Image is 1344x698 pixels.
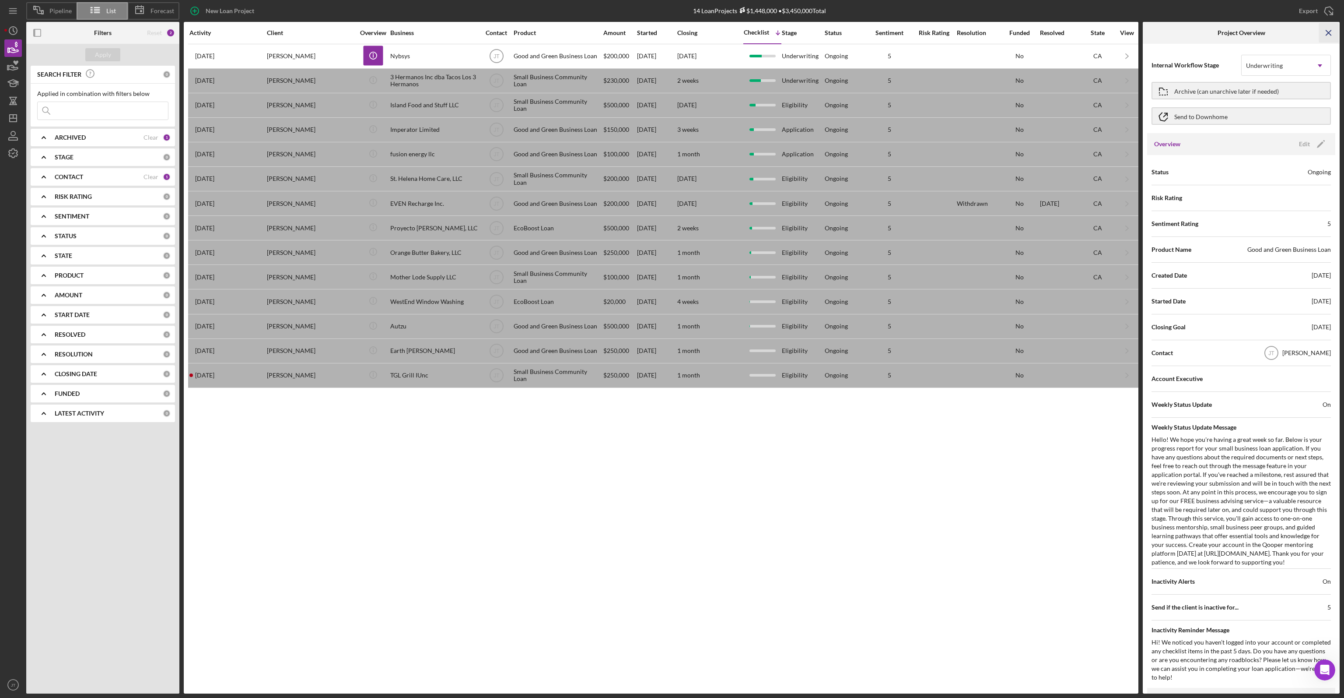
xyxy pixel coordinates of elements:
[677,371,700,379] time: 1 month
[1000,274,1039,281] div: No
[55,370,97,377] b: CLOSING DATE
[782,339,824,363] div: Eligibility
[603,290,636,313] div: $20,000
[825,274,848,281] div: Ongoing
[1116,29,1138,36] div: View
[163,409,171,417] div: 0
[195,225,214,232] time: 2025-08-13 21:21
[825,249,848,256] div: Ongoing
[1299,137,1310,151] div: Edit
[195,151,214,158] time: 2025-08-12 03:52
[514,167,601,190] div: Small Business Community Loan
[868,102,911,109] div: 5
[825,298,848,305] div: Ongoing
[1151,245,1191,254] span: Product Name
[1312,323,1331,331] div: [DATE]
[868,151,911,158] div: 5
[493,78,500,84] text: JT
[1218,29,1265,36] b: Project Overview
[1247,245,1331,254] div: Good and Green Business Loan
[603,216,636,240] div: $500,000
[37,71,81,78] b: SEARCH FILTER
[637,364,676,387] div: [DATE]
[514,118,601,141] div: Good and Green Business Loan
[514,241,601,264] div: Good and Green Business Loan
[782,265,824,289] div: Eligibility
[677,298,699,305] time: 4 weeks
[677,175,696,182] time: [DATE]
[825,77,848,84] div: Ongoing
[1154,140,1180,148] h3: Overview
[782,69,824,92] div: Underwriting
[1151,219,1198,228] span: Sentiment Rating
[1151,423,1331,432] span: Weekly Status Update Message
[195,175,214,182] time: 2025-06-30 19:19
[37,90,168,97] div: Applied in combination with filters below
[1000,77,1039,84] div: No
[782,315,824,338] div: Eligibility
[1080,274,1115,281] div: CA
[480,29,513,36] div: Contact
[514,29,601,36] div: Product
[1151,349,1173,357] span: Contact
[4,676,22,694] button: JT
[603,192,636,215] div: $200,000
[1080,200,1115,207] div: CA
[163,271,171,279] div: 0
[514,143,601,166] div: Good and Green Business Loan
[390,118,478,141] div: Imperator Limited
[1151,61,1241,70] span: Internal Workflow Stage
[163,212,171,220] div: 0
[390,339,478,363] div: Earth [PERSON_NAME]
[493,373,500,379] text: JT
[868,298,911,305] div: 5
[514,315,601,338] div: Good and Green Business Loan
[637,265,676,289] div: [DATE]
[868,175,911,182] div: 5
[603,241,636,264] div: $250,000
[163,71,171,78] div: 0
[163,252,171,260] div: 0
[825,372,848,379] div: Ongoing
[1246,62,1283,69] div: Underwriting
[163,291,171,299] div: 0
[957,29,999,36] div: Resolution
[1312,297,1331,306] div: [DATE]
[677,150,700,158] time: 1 month
[603,69,636,92] div: $230,000
[677,224,699,232] time: 2 weeks
[493,299,500,305] text: JT
[1294,137,1328,151] button: Edit
[1312,271,1331,280] div: [DATE]
[493,176,500,182] text: JT
[390,364,478,387] div: TGL Grill IUnc
[868,274,911,281] div: 5
[55,311,90,318] b: START DATE
[603,265,636,289] div: $100,000
[825,175,848,182] div: Ongoing
[782,192,824,215] div: Eligibility
[1080,175,1115,182] div: CA
[195,200,214,207] time: 2025-04-17 00:02
[166,28,175,37] div: 2
[1282,349,1331,357] div: [PERSON_NAME]
[868,53,911,60] div: 5
[493,127,500,133] text: JT
[514,364,601,387] div: Small Business Community Loan
[267,364,354,387] div: [PERSON_NAME]
[1080,77,1115,84] div: CA
[390,69,478,92] div: 3 Hermanos Inc dba Tacos Los 3 Hermanos
[150,7,174,14] span: Forecast
[637,69,676,92] div: [DATE]
[1000,151,1039,158] div: No
[163,193,171,201] div: 0
[493,324,500,330] text: JT
[163,311,171,319] div: 0
[637,118,676,141] div: [DATE]
[390,290,478,313] div: WestEnd Window Washing
[1080,126,1115,133] div: CA
[677,322,700,330] time: 1 month
[390,45,478,68] div: Nybsys
[1080,29,1115,36] div: State
[195,102,214,109] time: 2025-06-16 23:21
